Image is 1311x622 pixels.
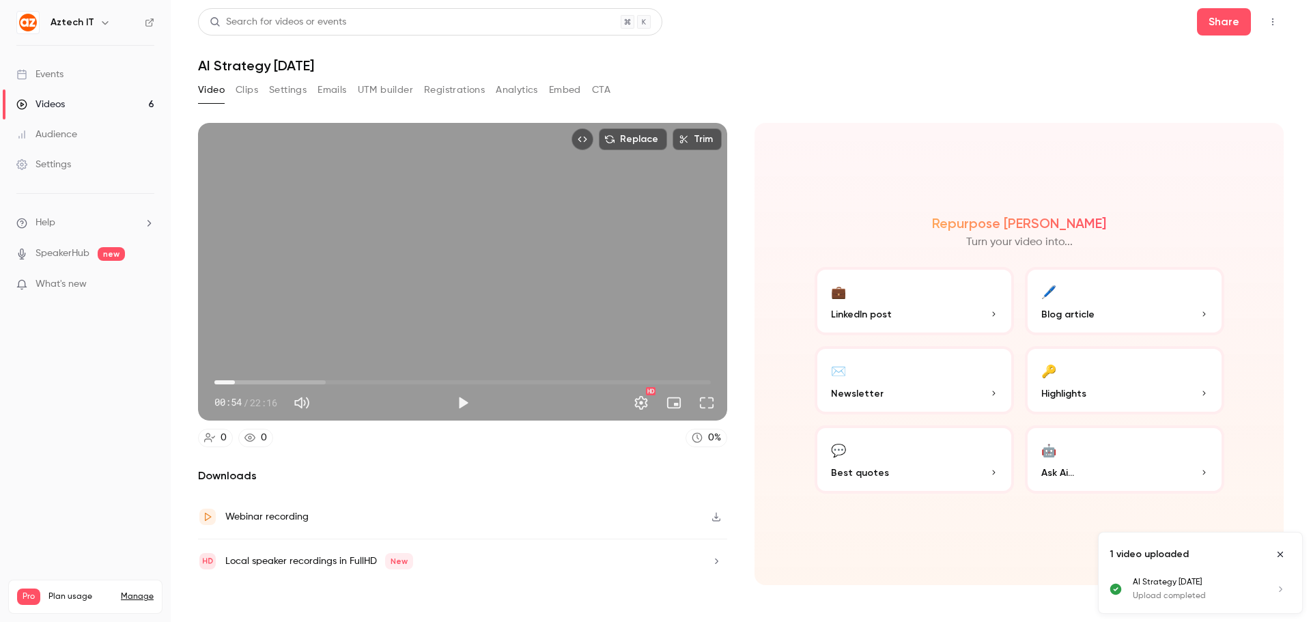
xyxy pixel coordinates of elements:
button: Mute [288,389,315,416]
span: Help [36,216,55,230]
span: LinkedIn post [831,307,892,322]
div: Settings [16,158,71,171]
div: 🔑 [1041,360,1056,381]
div: 🤖 [1041,439,1056,460]
img: Aztech IT [17,12,39,33]
a: Manage [121,591,154,602]
a: 0 [238,429,273,447]
a: 0% [686,429,727,447]
button: Settings [269,79,307,101]
button: Embed video [572,128,593,150]
h2: Downloads [198,468,727,484]
span: Blog article [1041,307,1095,322]
p: AI Strategy [DATE] [1133,576,1258,589]
iframe: Noticeable Trigger [138,279,154,291]
ul: Uploads list [1099,576,1302,613]
button: Trim [673,128,722,150]
button: 🔑Highlights [1025,346,1224,414]
p: Upload completed [1133,590,1258,602]
p: Turn your video into... [966,234,1073,251]
div: 0 [261,431,267,445]
button: Share [1197,8,1251,36]
button: Embed [549,79,581,101]
div: 0 [221,431,227,445]
button: Top Bar Actions [1262,11,1284,33]
a: AI Strategy [DATE]Upload completed [1133,576,1291,602]
button: Replace [599,128,667,150]
button: Analytics [496,79,538,101]
span: Ask Ai... [1041,466,1074,480]
div: Audience [16,128,77,141]
div: 💼 [831,281,846,302]
button: 🖊️Blog article [1025,267,1224,335]
button: ✉️Newsletter [815,346,1014,414]
div: Local speaker recordings in FullHD [225,553,413,569]
button: Full screen [693,389,720,416]
button: CTA [592,79,610,101]
span: Newsletter [831,386,884,401]
button: Settings [628,389,655,416]
h2: Repurpose [PERSON_NAME] [932,215,1106,231]
span: 22:16 [250,395,277,410]
div: 🖊️ [1041,281,1056,302]
span: Pro [17,589,40,605]
button: 💬Best quotes [815,425,1014,494]
div: 0 % [708,431,721,445]
div: Videos [16,98,65,111]
span: new [98,247,125,261]
button: 💼LinkedIn post [815,267,1014,335]
span: 00:54 [214,395,242,410]
a: SpeakerHub [36,246,89,261]
span: Highlights [1041,386,1086,401]
button: Clips [236,79,258,101]
button: Emails [318,79,346,101]
span: Best quotes [831,466,889,480]
span: New [385,553,413,569]
button: Registrations [424,79,485,101]
div: 00:54 [214,395,277,410]
div: Search for videos or events [210,15,346,29]
span: Plan usage [48,591,113,602]
div: ✉️ [831,360,846,381]
span: What's new [36,277,87,292]
h1: AI Strategy [DATE] [198,57,1284,74]
div: 💬 [831,439,846,460]
p: 1 video uploaded [1110,548,1189,561]
button: 🤖Ask Ai... [1025,425,1224,494]
div: Events [16,68,64,81]
span: / [243,395,249,410]
button: Turn on miniplayer [660,389,688,416]
h6: Aztech IT [51,16,94,29]
div: HD [646,387,655,395]
li: help-dropdown-opener [16,216,154,230]
button: Video [198,79,225,101]
button: UTM builder [358,79,413,101]
div: Webinar recording [225,509,309,525]
button: Close uploads list [1269,543,1291,565]
a: 0 [198,429,233,447]
button: Play [449,389,477,416]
